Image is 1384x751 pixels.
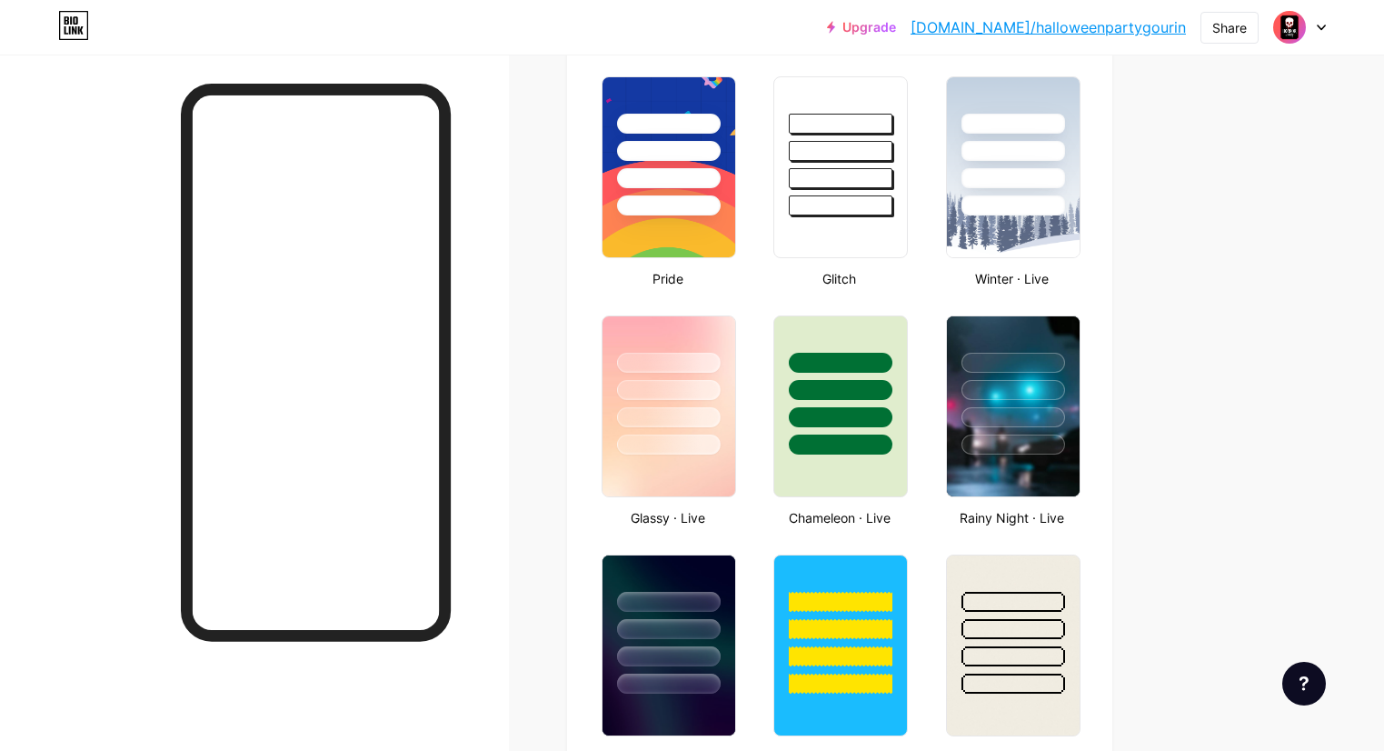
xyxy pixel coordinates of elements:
[1212,18,1247,37] div: Share
[596,508,739,527] div: Glassy · Live
[941,508,1083,527] div: Rainy Night · Live
[911,16,1186,38] a: [DOMAIN_NAME]/halloweenpartygourin
[827,20,896,35] a: Upgrade
[768,508,911,527] div: Chameleon · Live
[768,269,911,288] div: Glitch
[596,269,739,288] div: Pride
[941,269,1083,288] div: Winter · Live
[1272,10,1307,45] img: halloweenpartygourin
